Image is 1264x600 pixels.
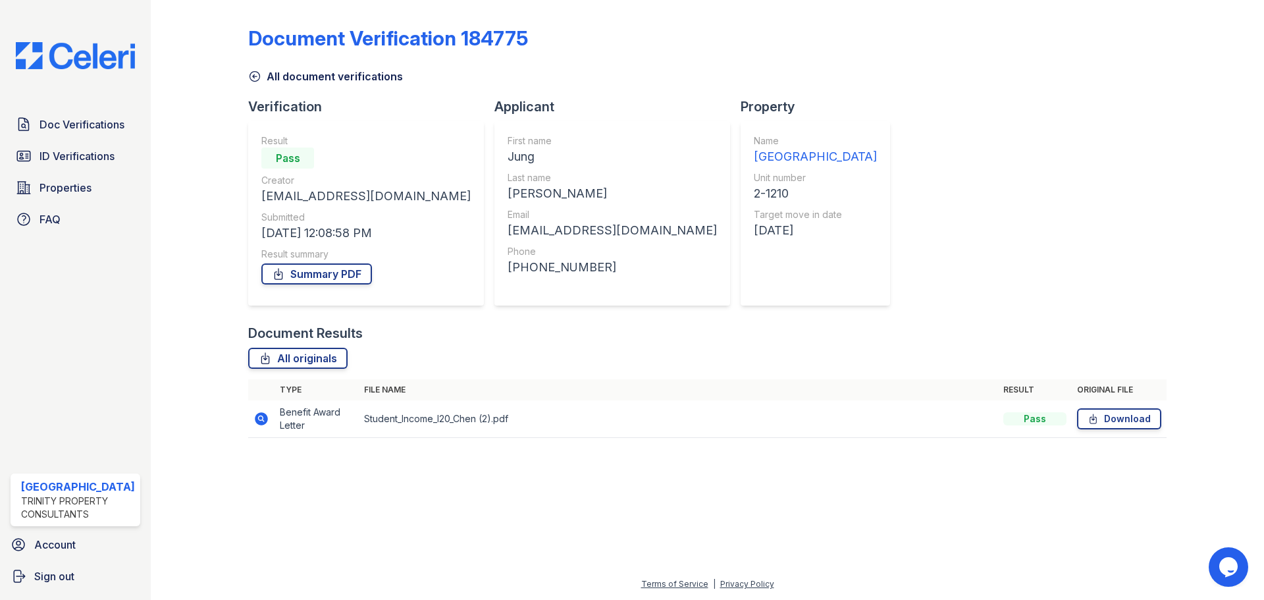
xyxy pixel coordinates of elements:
div: [PHONE_NUMBER] [508,258,717,277]
a: Properties [11,175,140,201]
div: Trinity Property Consultants [21,495,135,521]
div: Document Results [248,324,363,342]
div: [DATE] 12:08:58 PM [261,224,471,242]
div: | [713,579,716,589]
div: Property [741,97,901,116]
div: Unit number [754,171,877,184]
iframe: chat widget [1209,547,1251,587]
div: Result summary [261,248,471,261]
th: File name [359,379,998,400]
div: Email [508,208,717,221]
a: FAQ [11,206,140,232]
span: Account [34,537,76,553]
span: Properties [39,180,92,196]
a: Terms of Service [641,579,708,589]
a: Sign out [5,563,145,589]
a: ID Verifications [11,143,140,169]
a: Privacy Policy [720,579,774,589]
a: Account [5,532,145,558]
a: Name [GEOGRAPHIC_DATA] [754,134,877,166]
div: Phone [508,245,717,258]
div: Target move in date [754,208,877,221]
div: 2-1210 [754,184,877,203]
div: Pass [261,148,314,169]
th: Result [998,379,1072,400]
a: Summary PDF [261,263,372,285]
div: Pass [1003,412,1066,425]
a: All document verifications [248,68,403,84]
div: Submitted [261,211,471,224]
div: [EMAIL_ADDRESS][DOMAIN_NAME] [508,221,717,240]
span: ID Verifications [39,148,115,164]
div: [GEOGRAPHIC_DATA] [21,479,135,495]
span: Sign out [34,568,74,584]
span: Doc Verifications [39,117,124,132]
div: First name [508,134,717,148]
a: Doc Verifications [11,111,140,138]
div: Jung [508,148,717,166]
td: Student_Income_I20_Chen (2).pdf [359,400,998,438]
th: Original file [1072,379,1167,400]
div: Result [261,134,471,148]
div: [GEOGRAPHIC_DATA] [754,148,877,166]
div: [DATE] [754,221,877,240]
div: Applicant [494,97,741,116]
div: Creator [261,174,471,187]
td: Benefit Award Letter [275,400,359,438]
div: Name [754,134,877,148]
a: Download [1077,408,1161,429]
div: [EMAIL_ADDRESS][DOMAIN_NAME] [261,187,471,205]
div: Document Verification 184775 [248,26,528,50]
div: Verification [248,97,494,116]
th: Type [275,379,359,400]
img: CE_Logo_Blue-a8612792a0a2168367f1c8372b55b34899dd931a85d93a1a3d3e32e68fde9ad4.png [5,42,145,69]
a: All originals [248,348,348,369]
div: [PERSON_NAME] [508,184,717,203]
span: FAQ [39,211,61,227]
div: Last name [508,171,717,184]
